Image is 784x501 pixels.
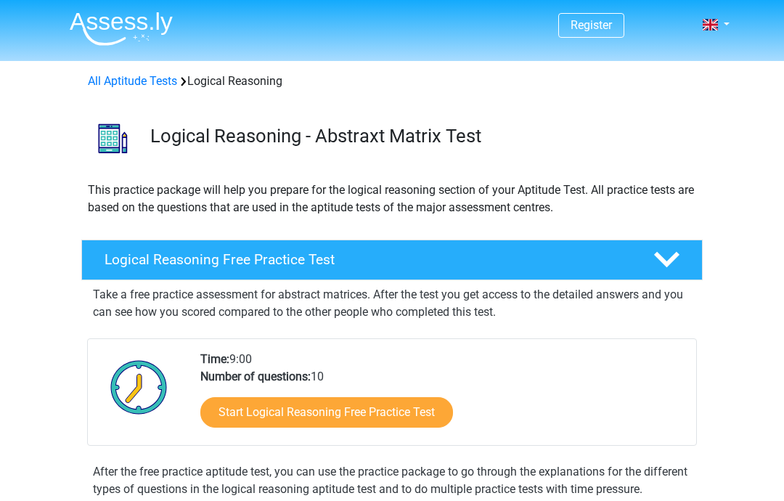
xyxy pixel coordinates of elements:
p: Take a free practice assessment for abstract matrices. After the test you get access to the detai... [93,286,691,321]
div: After the free practice aptitude test, you can use the practice package to go through the explana... [87,463,697,498]
a: Logical Reasoning Free Practice Test [75,240,709,280]
h4: Logical Reasoning Free Practice Test [105,251,630,268]
a: Start Logical Reasoning Free Practice Test [200,397,453,428]
h3: Logical Reasoning - Abstraxt Matrix Test [150,125,691,147]
div: Logical Reasoning [82,73,702,90]
img: logical reasoning [82,107,144,169]
p: This practice package will help you prepare for the logical reasoning section of your Aptitude Te... [88,182,696,216]
a: Register [571,18,612,32]
b: Time: [200,352,229,366]
img: Clock [102,351,176,423]
img: Assessly [70,12,173,46]
div: 9:00 10 [189,351,695,445]
b: Number of questions: [200,370,311,383]
a: All Aptitude Tests [88,74,177,88]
